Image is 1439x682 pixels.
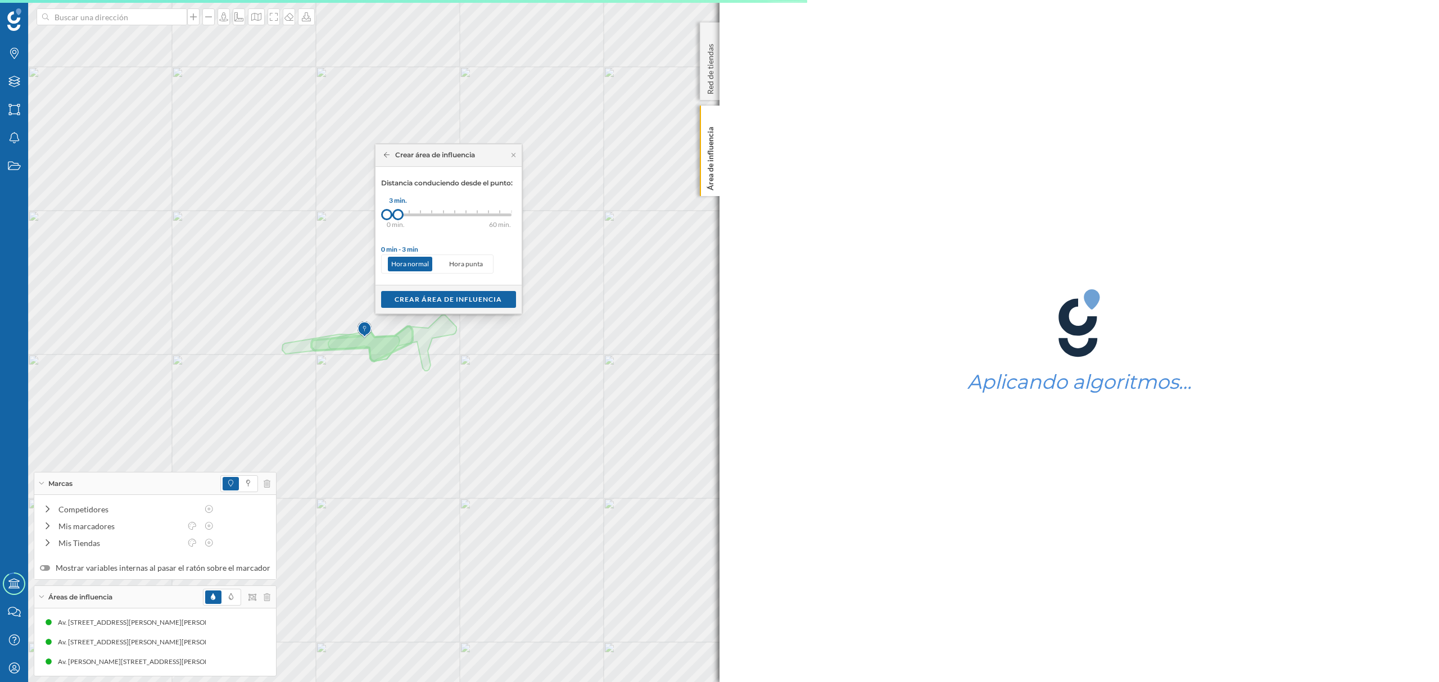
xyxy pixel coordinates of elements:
div: Av. [STREET_ADDRESS][PERSON_NAME][PERSON_NAME] (5 min Andando) [58,636,291,648]
span: Marcas [48,479,73,489]
p: Hora punta [446,257,486,271]
div: 60 min. [489,219,534,230]
div: Mis Tiendas [58,537,181,549]
span: Áreas de influencia [48,592,112,602]
label: Mostrar variables internas al pasar el ratón sobre el marcador [40,562,270,574]
div: Mis marcadores [58,520,181,532]
div: Competidores [58,503,198,515]
h1: Aplicando algoritmos… [967,371,1192,393]
div: Crear área de influencia [384,150,476,160]
img: Marker [358,319,372,341]
div: 3 min. [384,195,412,206]
p: Área de influencia [705,122,716,190]
div: Av. [STREET_ADDRESS][PERSON_NAME][PERSON_NAME] (3 min Andando) [58,617,291,628]
p: Red de tiendas [705,39,716,94]
p: Distancia conduciendo desde el punto: [381,178,516,188]
p: Hora normal [388,257,432,271]
span: Soporte [22,8,62,18]
img: Geoblink Logo [7,8,21,31]
div: 0 min. [387,219,415,230]
div: 0 min - 3 min [381,244,516,254]
div: Av. [PERSON_NAME][STREET_ADDRESS][PERSON_NAME][PERSON_NAME] (8 min Andando) [58,656,343,667]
